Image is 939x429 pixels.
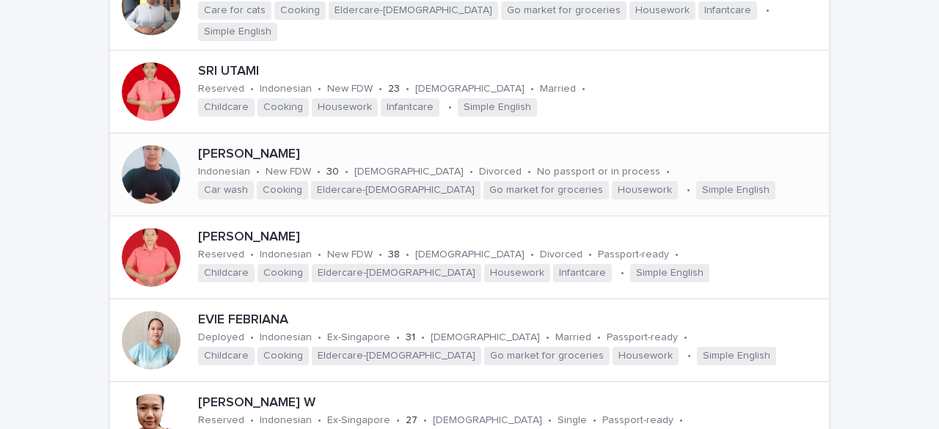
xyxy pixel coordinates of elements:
p: [PERSON_NAME] [198,147,823,163]
p: EVIE FEBRIANA [198,312,823,329]
p: • [582,83,585,95]
p: No passport or in process [537,166,660,178]
p: • [448,101,452,114]
p: • [318,83,321,95]
p: • [548,414,552,427]
p: 38 [388,249,400,261]
p: • [256,166,260,178]
p: [DEMOGRAPHIC_DATA] [433,414,542,427]
span: Childcare [198,98,255,117]
span: Eldercare-[DEMOGRAPHIC_DATA] [329,1,498,20]
a: EVIE FEBRIANADeployed•Indonesian•Ex-Singapore•31•[DEMOGRAPHIC_DATA]•Married•Passport-ready•Childc... [110,299,829,382]
p: Indonesian [260,249,312,261]
p: Indonesian [260,414,312,427]
span: Simple English [198,23,277,41]
span: Simple English [696,181,775,199]
p: New FDW [327,83,373,95]
p: • [379,83,382,95]
span: Infantcare [698,1,757,20]
p: [PERSON_NAME] W [198,395,823,411]
p: • [679,414,683,427]
p: Divorced [479,166,522,178]
p: • [317,166,321,178]
p: • [588,249,592,261]
p: [DEMOGRAPHIC_DATA] [354,166,464,178]
span: Cooking [257,347,309,365]
p: [DEMOGRAPHIC_DATA] [415,249,525,261]
p: • [250,249,254,261]
p: • [345,166,348,178]
span: Care for cats [198,1,271,20]
span: Infantcare [381,98,439,117]
span: Housework [312,98,378,117]
p: Passport-ready [602,414,673,427]
p: 27 [406,414,417,427]
p: • [250,414,254,427]
p: • [687,184,690,197]
span: Cooking [274,1,326,20]
p: • [546,331,549,344]
p: • [530,249,534,261]
p: • [421,331,425,344]
p: • [593,414,596,427]
p: 23 [388,83,400,95]
p: [DEMOGRAPHIC_DATA] [431,331,540,344]
p: • [527,166,531,178]
p: Indonesian [260,331,312,344]
span: Go market for groceries [484,347,610,365]
a: [PERSON_NAME]Indonesian•New FDW•30•[DEMOGRAPHIC_DATA]•Divorced•No passport or in process•Car wash... [110,133,829,216]
span: Car wash [198,181,254,199]
p: • [675,249,679,261]
span: Housework [613,347,679,365]
p: Reserved [198,249,244,261]
span: Simple English [697,347,776,365]
p: Indonesian [260,83,312,95]
a: [PERSON_NAME]Reserved•Indonesian•New FDW•38•[DEMOGRAPHIC_DATA]•Divorced•Passport-ready•ChildcareC... [110,216,829,299]
p: • [250,331,254,344]
p: • [530,83,534,95]
span: Childcare [198,347,255,365]
p: 30 [326,166,339,178]
p: • [406,249,409,261]
p: Divorced [540,249,582,261]
span: Eldercare-[DEMOGRAPHIC_DATA] [312,347,481,365]
p: • [597,331,601,344]
span: Housework [484,264,550,282]
p: • [766,4,770,17]
p: • [250,83,254,95]
p: • [621,267,624,279]
span: Simple English [458,98,537,117]
span: Eldercare-[DEMOGRAPHIC_DATA] [312,264,481,282]
p: • [318,249,321,261]
p: Ex-Singapore [327,331,390,344]
p: • [396,414,400,427]
p: New FDW [266,166,311,178]
p: • [423,414,427,427]
a: SRI UTAMIReserved•Indonesian•New FDW•23•[DEMOGRAPHIC_DATA]•Married•ChildcareCookingHouseworkInfan... [110,51,829,133]
span: Cooking [257,264,309,282]
p: New FDW [327,249,373,261]
p: Passport-ready [598,249,669,261]
p: Married [540,83,576,95]
span: Go market for groceries [501,1,626,20]
span: Go market for groceries [483,181,609,199]
p: Indonesian [198,166,250,178]
p: • [687,350,691,362]
span: Childcare [198,264,255,282]
p: Ex-Singapore [327,414,390,427]
p: 31 [406,331,415,344]
p: • [469,166,473,178]
p: • [379,249,382,261]
p: • [684,331,687,344]
span: Simple English [630,264,709,282]
p: • [406,83,409,95]
span: Housework [612,181,678,199]
p: • [396,331,400,344]
p: [DEMOGRAPHIC_DATA] [415,83,525,95]
p: [PERSON_NAME] [198,230,823,246]
p: • [666,166,670,178]
p: Deployed [198,331,244,344]
p: Single [558,414,587,427]
span: Eldercare-[DEMOGRAPHIC_DATA] [311,181,481,199]
span: Cooking [257,181,308,199]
